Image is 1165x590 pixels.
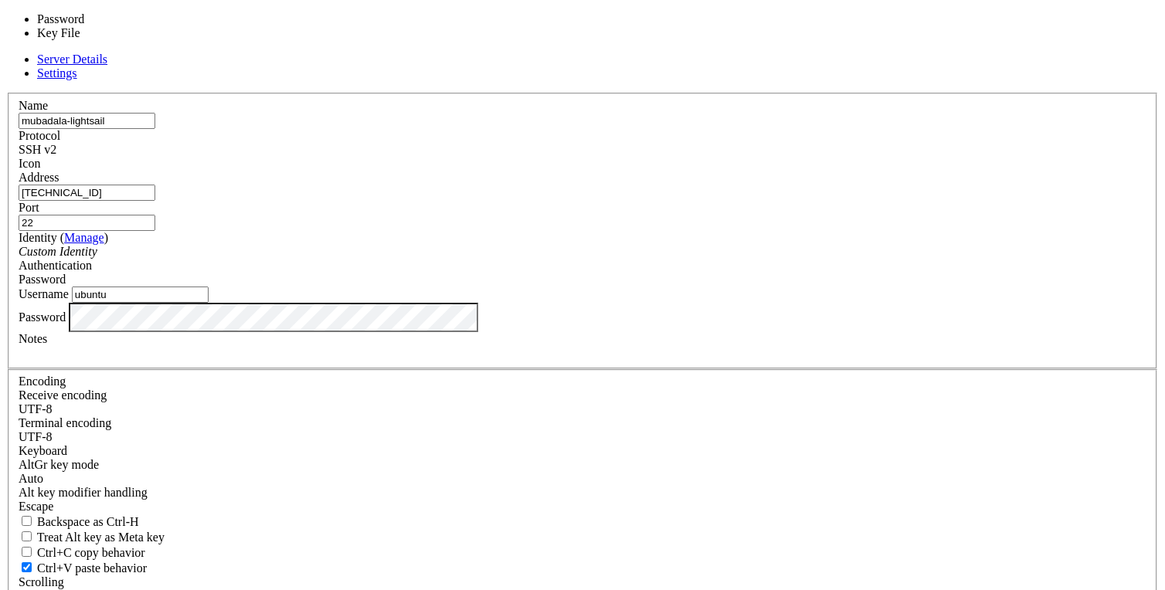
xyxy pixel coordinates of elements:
[19,531,165,544] label: Whether the Alt key acts as a Meta key or as a distinct Alt key.
[72,287,209,303] input: Login Username
[19,430,1146,444] div: UTF-8
[19,375,66,388] label: Encoding
[19,185,155,201] input: Host Name or IP
[64,231,104,244] a: Manage
[19,113,155,129] input: Server Name
[19,458,99,471] label: Set the expected encoding for data received from the host. If the encodings do not match, visual ...
[19,99,48,112] label: Name
[37,515,139,528] span: Backspace as Ctrl-H
[19,561,147,575] label: Ctrl+V pastes if true, sends ^V to host if false. Ctrl+Shift+V sends ^V to host if true, pastes i...
[37,66,77,80] a: Settings
[37,531,165,544] span: Treat Alt key as Meta key
[19,273,66,286] span: Password
[19,245,97,258] i: Custom Identity
[19,402,1146,416] div: UTF-8
[19,472,43,485] span: Auto
[19,486,148,499] label: Controls how the Alt key is handled. Escape: Send an ESC prefix. 8-Bit: Add 128 to the typed char...
[19,546,145,559] label: Ctrl-C copies if true, send ^C to host if false. Ctrl-Shift-C sends ^C to host if true, copies if...
[37,26,165,40] li: Key File
[19,310,66,323] label: Password
[19,287,69,300] label: Username
[19,273,1146,287] div: Password
[22,562,32,572] input: Ctrl+V paste behavior
[19,231,108,244] label: Identity
[19,472,1146,486] div: Auto
[19,157,40,170] label: Icon
[19,143,1146,157] div: SSH v2
[19,129,60,142] label: Protocol
[19,575,64,588] label: Scrolling
[19,500,53,513] span: Escape
[19,402,53,415] span: UTF-8
[19,444,67,457] label: Keyboard
[37,546,145,559] span: Ctrl+C copy behavior
[19,430,53,443] span: UTF-8
[19,143,56,156] span: SSH v2
[37,12,165,26] li: Password
[22,531,32,541] input: Treat Alt key as Meta key
[60,231,108,244] span: ( )
[19,245,1146,259] div: Custom Identity
[22,516,32,526] input: Backspace as Ctrl-H
[37,53,107,66] a: Server Details
[19,201,39,214] label: Port
[19,388,107,402] label: Set the expected encoding for data received from the host. If the encodings do not match, visual ...
[22,547,32,557] input: Ctrl+C copy behavior
[19,500,1146,514] div: Escape
[19,215,155,231] input: Port Number
[19,171,59,184] label: Address
[19,515,139,528] label: If true, the backspace should send BS ('\x08', aka ^H). Otherwise the backspace key should send '...
[37,561,147,575] span: Ctrl+V paste behavior
[19,332,47,345] label: Notes
[19,416,111,429] label: The default terminal encoding. ISO-2022 enables character map translations (like graphics maps). ...
[19,259,92,272] label: Authentication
